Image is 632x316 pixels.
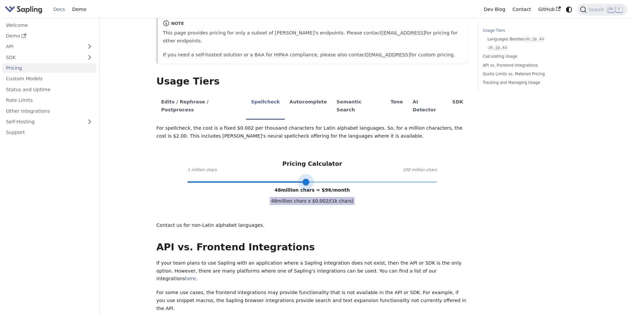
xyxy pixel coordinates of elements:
a: zh,jp,ko [487,45,570,51]
p: Contact us for non-Latin alphabet languages. [156,221,468,229]
a: API [2,42,83,51]
code: jp [495,45,501,51]
li: AI Detector [408,94,448,120]
li: Semantic Search [332,94,386,120]
p: For some use cases, the frontend integrations may provide functionality that is not available in ... [156,289,468,312]
button: Expand sidebar category 'SDK' [83,52,96,62]
a: [EMAIL_ADDRESS] [382,30,425,35]
h3: Pricing Calculator [282,160,342,168]
a: Rate Limits [2,95,96,105]
code: ko [539,36,545,42]
h2: Usage Tiers [156,76,468,88]
p: This page provides pricing for only a subset of [PERSON_NAME]'s endpoints. Please contact for pri... [163,29,463,45]
li: Autocomplete [285,94,332,120]
a: Demo [2,31,96,41]
code: zh [525,36,530,42]
a: Usage Tiers [483,28,573,34]
button: Expand sidebar category 'API' [83,42,96,51]
span: 1 million chars [187,167,217,173]
span: 48 million chars = $ 96 /month [274,187,350,193]
a: here [185,276,196,281]
a: Languages Besideszh,jp,ko [487,36,570,42]
a: Dev Blog [480,4,509,15]
a: GitHub [534,4,564,15]
img: Sapling.ai [5,5,42,14]
code: jp [531,36,537,42]
a: Pricing [2,63,96,73]
li: SDK [448,94,468,120]
span: Search [587,7,608,12]
button: Switch between dark and light mode (currently system mode) [564,5,574,14]
a: SDK [2,52,83,62]
a: Custom Models [2,74,96,84]
a: Support [2,128,96,137]
a: Contact [509,4,535,15]
li: Tone [386,94,408,120]
p: If you need a self-hosted solution or a BAA for HIPAA compliance, please also contact for custom ... [163,51,463,59]
a: Sapling.ai [5,5,45,14]
a: [EMAIL_ADDRESS] [367,52,410,57]
li: Spellcheck [246,94,285,120]
li: Edits / Rephrase / Postprocess [156,94,246,120]
a: Calculating Usage [483,53,573,60]
p: For spellcheck, the cost is a fixed $0.002 per thousand characters for Latin alphabet languages. ... [156,124,468,140]
kbd: K [616,6,622,12]
a: Welcome [2,20,96,30]
span: 100 million chars [403,167,437,173]
a: Quota Limits vs. Metered Pricing [483,71,573,77]
a: Self-Hosting [2,117,96,127]
a: Demo [69,4,90,15]
a: Docs [50,4,69,15]
a: Status and Uptime [2,85,96,94]
code: zh [487,45,493,51]
div: note [163,20,463,28]
a: Other Integrations [2,106,96,116]
span: 48 million chars x $ 0.002 /(1k chars) [270,197,355,205]
code: ko [502,45,508,51]
a: Tracking and Managing Usage [483,80,573,86]
a: API vs. Frontend Integrations [483,62,573,69]
h2: API vs. Frontend Integrations [156,241,468,253]
button: Search (Ctrl+K) [577,4,627,16]
p: If your team plans to use Sapling with an application where a Sapling integration does not exist,... [156,259,468,283]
